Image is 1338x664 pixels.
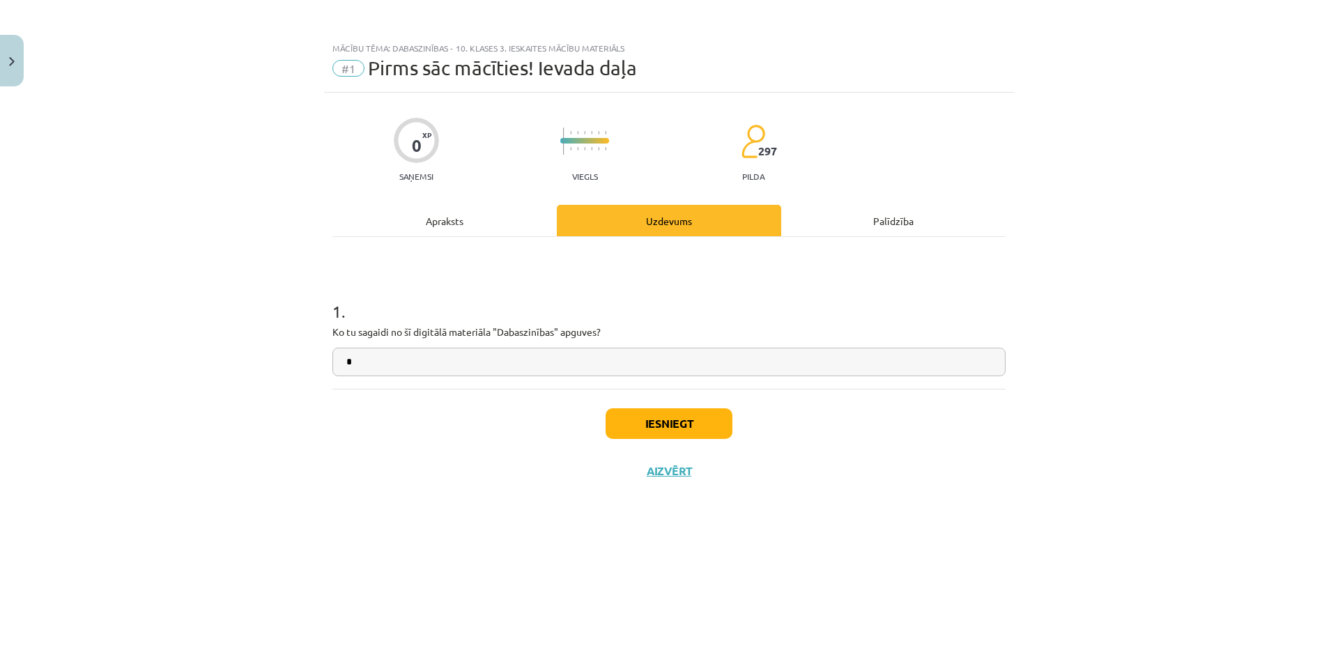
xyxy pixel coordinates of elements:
div: Palīdzība [781,205,1006,236]
h1: 1 . [332,277,1006,321]
button: Iesniegt [606,408,732,439]
span: 297 [758,145,777,157]
img: icon-long-line-d9ea69661e0d244f92f715978eff75569469978d946b2353a9bb055b3ed8787d.svg [563,128,564,155]
img: icon-short-line-57e1e144782c952c97e751825c79c345078a6d821885a25fce030b3d8c18986b.svg [584,147,585,150]
div: Uzdevums [557,205,781,236]
img: icon-short-line-57e1e144782c952c97e751825c79c345078a6d821885a25fce030b3d8c18986b.svg [577,147,578,150]
img: icon-short-line-57e1e144782c952c97e751825c79c345078a6d821885a25fce030b3d8c18986b.svg [570,131,571,134]
span: #1 [332,60,364,77]
img: icon-short-line-57e1e144782c952c97e751825c79c345078a6d821885a25fce030b3d8c18986b.svg [598,131,599,134]
img: students-c634bb4e5e11cddfef0936a35e636f08e4e9abd3cc4e673bd6f9a4125e45ecb1.svg [741,124,765,159]
button: Aizvērt [643,464,695,478]
div: Mācību tēma: Dabaszinības - 10. klases 3. ieskaites mācību materiāls [332,43,1006,53]
div: 0 [412,136,422,155]
p: Viegls [572,171,598,181]
img: icon-short-line-57e1e144782c952c97e751825c79c345078a6d821885a25fce030b3d8c18986b.svg [570,147,571,150]
p: Saņemsi [394,171,439,181]
img: icon-short-line-57e1e144782c952c97e751825c79c345078a6d821885a25fce030b3d8c18986b.svg [584,131,585,134]
img: icon-short-line-57e1e144782c952c97e751825c79c345078a6d821885a25fce030b3d8c18986b.svg [598,147,599,150]
div: Apraksts [332,205,557,236]
span: Pirms sāc mācīties! Ievada daļa [368,56,637,79]
p: pilda [742,171,764,181]
img: icon-short-line-57e1e144782c952c97e751825c79c345078a6d821885a25fce030b3d8c18986b.svg [591,147,592,150]
img: icon-short-line-57e1e144782c952c97e751825c79c345078a6d821885a25fce030b3d8c18986b.svg [577,131,578,134]
img: icon-short-line-57e1e144782c952c97e751825c79c345078a6d821885a25fce030b3d8c18986b.svg [605,147,606,150]
span: XP [422,131,431,139]
img: icon-short-line-57e1e144782c952c97e751825c79c345078a6d821885a25fce030b3d8c18986b.svg [605,131,606,134]
img: icon-short-line-57e1e144782c952c97e751825c79c345078a6d821885a25fce030b3d8c18986b.svg [591,131,592,134]
img: icon-close-lesson-0947bae3869378f0d4975bcd49f059093ad1ed9edebbc8119c70593378902aed.svg [9,57,15,66]
p: Ko tu sagaidi no šī digitālā materiāla "Dabaszinības" apguves? [332,325,1006,339]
